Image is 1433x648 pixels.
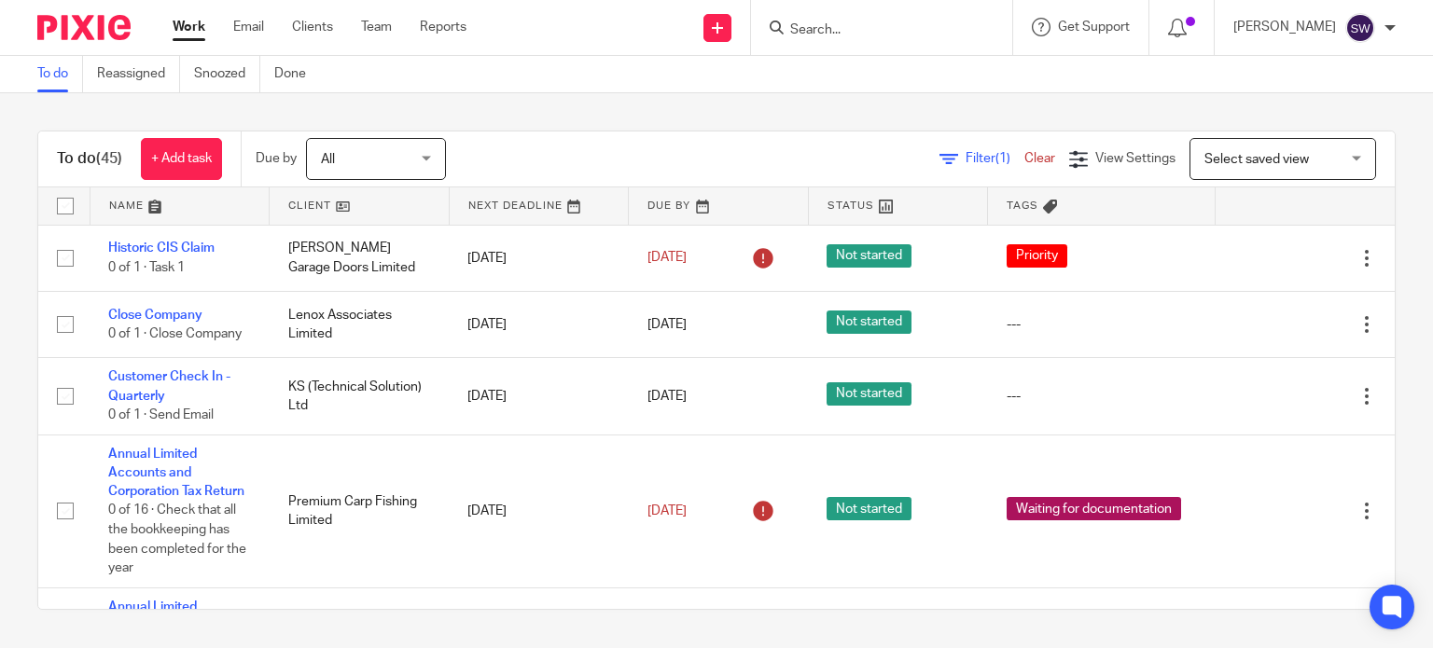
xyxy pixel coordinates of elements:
[108,370,230,402] a: Customer Check In - Quarterly
[420,18,466,36] a: Reports
[647,390,687,403] span: [DATE]
[647,504,687,517] span: [DATE]
[108,309,202,322] a: Close Company
[37,56,83,92] a: To do
[995,152,1010,165] span: (1)
[1007,387,1197,406] div: ---
[1007,497,1181,520] span: Waiting for documentation
[1007,200,1038,211] span: Tags
[1345,13,1375,43] img: svg%3E
[1007,315,1197,334] div: ---
[1233,18,1336,36] p: [PERSON_NAME]
[1024,152,1055,165] a: Clear
[827,382,911,406] span: Not started
[96,151,122,166] span: (45)
[788,22,956,39] input: Search
[1007,244,1067,268] span: Priority
[1204,153,1309,166] span: Select saved view
[37,15,131,40] img: Pixie
[270,358,450,434] td: KS (Technical Solution) Ltd
[1058,21,1130,34] span: Get Support
[361,18,392,36] a: Team
[108,241,215,255] a: Historic CIS Claim
[449,225,629,291] td: [DATE]
[1095,152,1176,165] span: View Settings
[57,149,122,169] h1: To do
[449,291,629,357] td: [DATE]
[233,18,264,36] a: Email
[827,244,911,268] span: Not started
[966,152,1024,165] span: Filter
[108,448,244,499] a: Annual Limited Accounts and Corporation Tax Return
[647,252,687,265] span: [DATE]
[449,434,629,587] td: [DATE]
[270,434,450,587] td: Premium Carp Fishing Limited
[141,138,222,180] a: + Add task
[108,261,185,274] span: 0 of 1 · Task 1
[321,153,335,166] span: All
[270,225,450,291] td: [PERSON_NAME] Garage Doors Limited
[108,504,246,575] span: 0 of 16 · Check that all the bookkeeping has been completed for the year
[256,149,297,168] p: Due by
[449,358,629,434] td: [DATE]
[270,291,450,357] td: Lenox Associates Limited
[108,327,242,340] span: 0 of 1 · Close Company
[647,318,687,331] span: [DATE]
[194,56,260,92] a: Snoozed
[274,56,320,92] a: Done
[292,18,333,36] a: Clients
[827,310,911,334] span: Not started
[173,18,205,36] a: Work
[108,408,214,421] span: 0 of 1 · Send Email
[827,497,911,520] span: Not started
[97,56,180,92] a: Reassigned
